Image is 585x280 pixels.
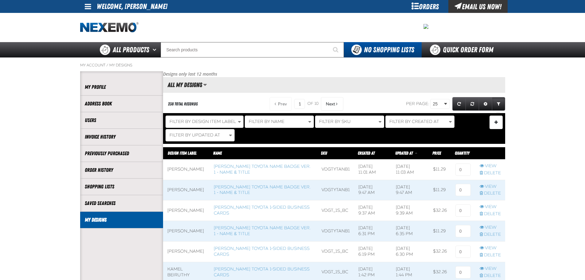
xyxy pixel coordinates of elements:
[163,159,209,180] td: [PERSON_NAME]
[80,22,138,33] a: Home
[455,184,471,196] input: 0
[85,150,158,157] a: Previously Purchased
[406,101,429,106] span: Per page:
[85,167,158,174] a: Order History
[161,42,344,57] input: Search
[170,119,236,124] span: Filter By Design Item Label
[329,42,344,57] button: Start Searching
[429,221,451,242] td: $11.29
[321,151,327,156] span: SKU
[466,97,479,111] a: Reset grid action
[392,221,429,242] td: [DATE] 6:35 PM
[358,151,375,156] a: Created At
[113,44,149,55] span: All Products
[455,204,471,217] input: 0
[163,71,505,77] p: Designs only last 12 months
[168,151,197,156] a: Design Item Label
[429,241,451,262] td: $32.26
[150,42,161,57] button: Open All Products pages
[106,63,108,68] span: /
[392,180,429,200] td: [DATE] 9:47 AM
[429,180,451,200] td: $11.29
[395,151,414,156] a: Updated At
[213,151,222,156] a: Name
[364,45,414,54] span: No Shopping Lists
[389,119,439,124] span: Filter By Created At
[214,246,310,257] a: [PERSON_NAME] Toyota 1-sided Business Cards
[433,101,443,107] span: 25
[455,266,471,278] input: 0
[163,241,209,262] td: [PERSON_NAME]
[317,200,354,221] td: VDGT_1S_BC
[392,159,429,180] td: [DATE] 11:03 AM
[109,63,132,68] a: My Designs
[214,164,311,175] a: [PERSON_NAME] Toyota Name Badge Ver. 1 - Name & Title
[455,164,471,176] input: 0
[392,200,429,221] td: [DATE] 9:39 AM
[168,101,198,107] div: 238 total records
[479,97,492,111] a: Expand or Collapse Grid Settings
[163,81,202,88] h2: All My Designs
[163,221,209,242] td: [PERSON_NAME]
[214,184,311,195] a: [PERSON_NAME] Toyota Name Badge Ver. 1 - Name & Title
[480,245,501,251] a: View row action
[214,205,310,216] a: [PERSON_NAME] Toyota 1-sided Business Cards
[480,184,501,190] a: View row action
[317,159,354,180] td: VDGTYTANB1
[489,116,503,129] button: Expand or Collapse Filter Management drop-down
[455,246,471,258] input: 0
[163,180,209,200] td: [PERSON_NAME]
[245,116,314,128] button: Filter By Name
[85,133,158,140] a: Invoice History
[80,22,138,33] img: Nexemo logo
[80,63,105,68] a: My Account
[494,122,498,124] span: Manage Filters
[480,170,501,176] a: Delete row action
[475,147,505,159] th: Row actions
[80,63,505,68] nav: Breadcrumbs
[317,221,354,242] td: VDGTYTANB1
[344,42,422,57] button: You do not have available Shopping Lists. Open to Create a New List
[354,200,392,221] td: [DATE] 9:37 AM
[163,200,209,221] td: [PERSON_NAME]
[85,200,158,207] a: Saved Searches
[480,266,501,272] a: View row action
[85,216,158,223] a: My Designs
[455,151,470,156] span: Quantity
[85,100,158,107] a: Address Book
[85,117,158,124] a: Users
[429,159,451,180] td: $11.29
[480,191,501,196] a: Delete row action
[170,132,220,138] span: Filter By Updated At
[166,129,235,141] button: Filter By Updated At
[85,84,158,91] a: My Profile
[326,101,335,106] span: Next Page
[480,232,501,238] a: Delete row action
[480,225,501,231] a: View row action
[294,99,305,109] input: Current page number
[317,180,354,200] td: VDGTYTANB1
[480,252,501,258] a: Delete row action
[480,273,501,279] a: Delete row action
[214,266,310,278] a: [PERSON_NAME] Toyota 1-sided Business Cards
[392,241,429,262] td: [DATE] 6:30 PM
[480,204,501,210] a: View row action
[455,225,471,237] input: 0
[429,200,451,221] td: $32.26
[354,241,392,262] td: [DATE] 6:19 PM
[423,24,428,29] img: 2478c7e4e0811ca5ea97a8c95d68d55a.jpeg
[317,241,354,262] td: VDGT_1S_BC
[203,80,207,90] button: Manage grid views. Current view is All My Designs
[319,119,351,124] span: Filter By SKU
[432,151,441,156] span: Price
[422,42,505,57] a: Quick Order Form
[385,116,454,128] button: Filter By Created At
[166,116,244,128] button: Filter By Design Item Label
[321,97,343,111] button: Next Page
[85,183,158,190] a: Shopping Lists
[249,119,284,124] span: Filter By Name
